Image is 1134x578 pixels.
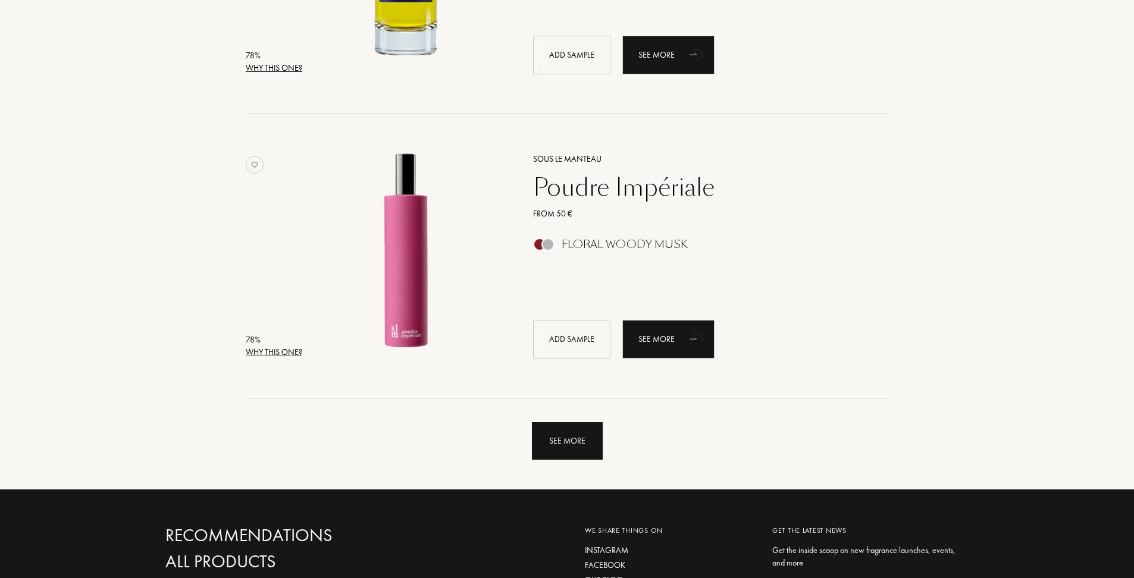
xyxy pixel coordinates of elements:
div: Get the inside scoop on new fragrance launches, events, and more [772,544,960,569]
div: We share things on [585,525,754,536]
div: animation [685,42,709,66]
div: Add sample [533,320,610,359]
a: See moreanimation [622,320,715,359]
a: All products [165,551,421,572]
a: Instagram [585,544,754,557]
div: 78 % [246,334,302,346]
div: Floral Woody Musk [562,238,688,251]
a: Recommendations [165,525,421,546]
div: 78 % [246,49,302,62]
a: Sous le Manteau [524,153,871,165]
a: Poudre Impériale [524,173,871,202]
a: Facebook [585,559,754,571]
a: Poudre Impériale Sous le Manteau [307,138,515,372]
div: Add sample [533,36,610,74]
div: Why this one? [246,346,302,359]
a: From 50 € [524,208,871,220]
div: Why this one? [246,62,302,74]
img: Poudre Impériale Sous le Manteau [307,151,505,349]
div: See more [532,422,603,460]
a: Floral Woody Musk [524,241,871,254]
a: See moreanimation [622,36,715,74]
div: animation [685,326,709,350]
div: Get the latest news [772,525,960,536]
div: See more [622,36,715,74]
div: See more [622,320,715,359]
img: no_like_p.png [246,156,264,174]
